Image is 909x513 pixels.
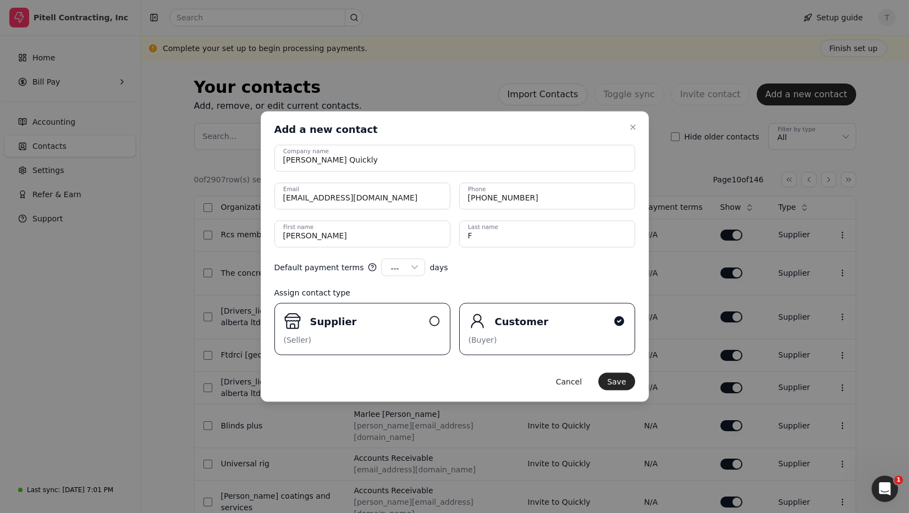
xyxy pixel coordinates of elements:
[495,314,608,328] div: Customer
[894,476,903,484] span: 1
[468,185,486,194] label: Phone
[283,147,329,156] label: Company name
[274,287,635,299] div: Assign contact type
[284,334,441,346] div: (Seller)
[283,223,313,232] label: First name
[283,185,299,194] label: Email
[274,261,364,273] span: Default payment terms
[274,123,378,136] h2: Add a new contact
[872,476,898,502] iframe: Intercom live chat
[598,373,635,391] button: Save
[310,314,423,328] div: Supplier
[547,373,591,391] button: Cancel
[469,334,626,346] div: (Buyer)
[429,261,448,273] span: days
[468,223,498,232] label: Last name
